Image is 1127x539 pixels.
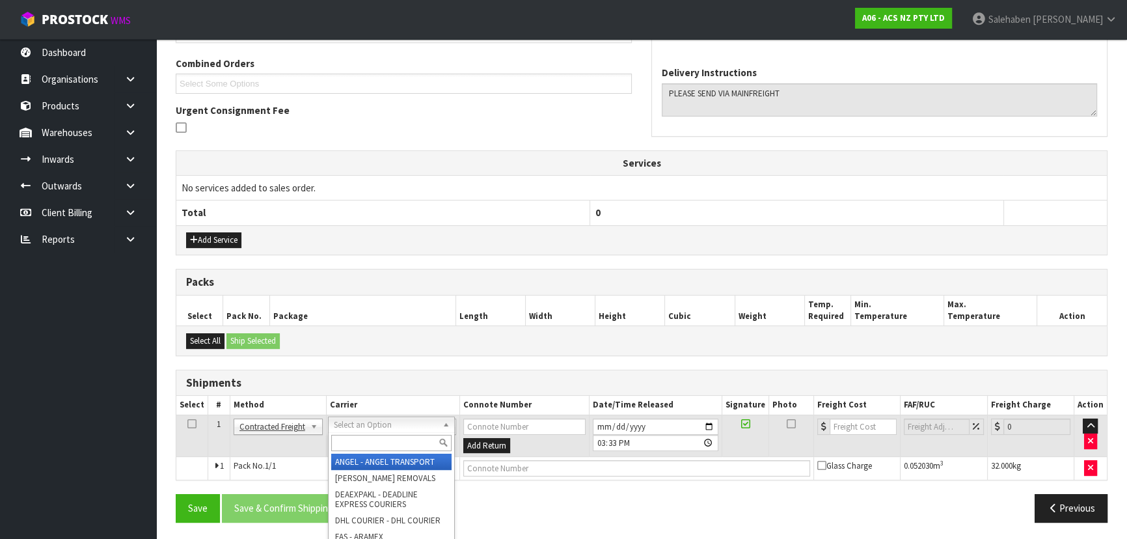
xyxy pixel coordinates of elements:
td: kg [988,457,1074,480]
th: Carrier [326,396,459,415]
th: Signature [722,396,769,415]
th: Freight Charge [988,396,1074,415]
th: Height [595,296,665,326]
input: Connote Number [463,460,810,477]
li: DEAEXPAKL - DEADLINE EXPRESS COURIERS [331,486,452,512]
th: Connote Number [459,396,589,415]
button: Save & Confirm Shipping [222,494,346,522]
button: Previous [1035,494,1107,522]
sup: 3 [940,459,944,467]
button: Ship Selected [226,333,280,349]
th: Package [269,296,455,326]
td: No services added to sales order. [176,175,1107,200]
span: 0.052030 [904,460,933,471]
th: Action [1037,296,1107,326]
th: Width [525,296,595,326]
button: Select All [186,333,224,349]
span: Select an Option [334,417,437,433]
input: Freight Cost [830,419,897,435]
th: Max. Temperature [944,296,1037,326]
span: [PERSON_NAME] [1033,13,1103,25]
th: Freight Cost [813,396,900,415]
th: Method [230,396,326,415]
span: Glass Charge [817,460,872,471]
label: Delivery Instructions [662,66,757,79]
td: m [900,457,988,480]
span: 0 [595,206,601,219]
small: WMS [111,14,131,27]
li: DHL COURIER - DHL COURIER [331,512,452,529]
th: FAF/RUC [900,396,988,415]
label: Urgent Consignment Fee [176,104,290,117]
input: Freight Adjustment [904,419,970,435]
span: ProStock [42,11,108,28]
td: Pack No. [230,457,459,480]
th: Total [176,200,590,225]
li: [PERSON_NAME] REMOVALS [331,470,452,486]
span: 1 [220,460,224,471]
th: Services [176,151,1107,176]
th: Length [455,296,525,326]
th: Cubic [665,296,735,326]
th: Weight [735,296,804,326]
th: Date/Time Released [589,396,722,415]
input: Freight Charge [1003,419,1070,435]
th: Photo [769,396,814,415]
span: 1 [217,419,221,430]
input: Connote Number [463,419,586,435]
h3: Packs [186,276,1097,288]
span: Contracted Freight [239,419,305,435]
span: Salehaben [988,13,1031,25]
a: A06 - ACS NZ PTY LTD [855,8,952,29]
img: cube-alt.png [20,11,36,27]
th: Action [1074,396,1107,415]
th: Select [176,296,223,326]
label: Combined Orders [176,57,254,70]
th: Select [176,396,208,415]
li: ANGEL - ANGEL TRANSPORT [331,454,452,470]
strong: A06 - ACS NZ PTY LTD [862,12,945,23]
button: Save [176,494,220,522]
h3: Shipments [186,377,1097,389]
th: # [208,396,230,415]
th: Min. Temperature [851,296,944,326]
th: Pack No. [223,296,270,326]
th: Temp. Required [804,296,851,326]
button: Add Return [463,438,510,454]
button: Add Service [186,232,241,248]
span: 1/1 [265,460,276,471]
span: 32.000 [991,460,1012,471]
